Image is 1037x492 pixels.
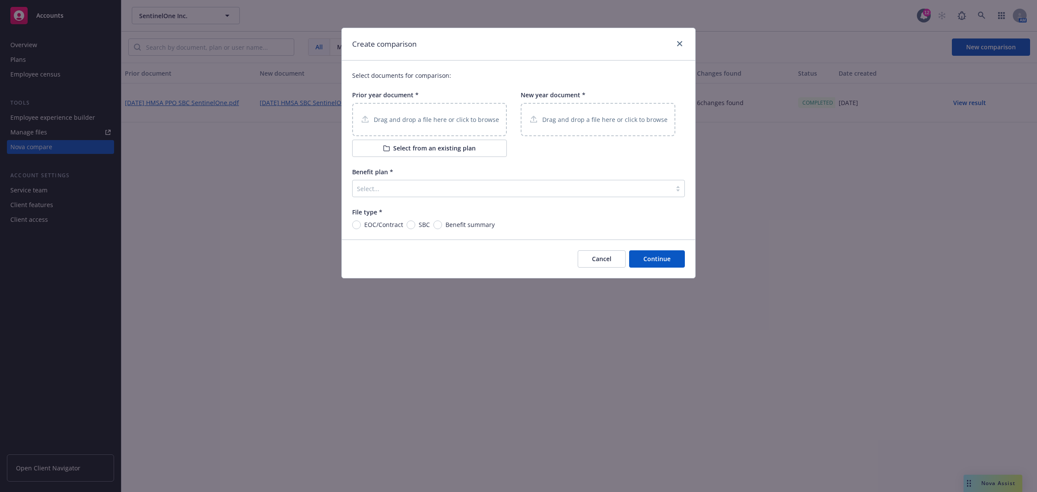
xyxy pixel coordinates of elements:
span: File type * [352,208,382,216]
span: EOC/Contract [364,220,403,229]
span: Benefit summary [445,220,495,229]
button: Cancel [578,250,626,268]
input: SBC [407,220,415,229]
span: New year document * [521,91,585,99]
span: Prior year document * [352,91,419,99]
p: Drag and drop a file here or click to browse [542,115,668,124]
span: SBC [419,220,430,229]
div: Drag and drop a file here or click to browse [352,103,507,136]
div: Drag and drop a file here or click to browse [521,103,675,136]
a: close [674,38,685,49]
input: EOC/Contract [352,220,361,229]
h1: Create comparison [352,38,417,50]
p: Select documents for comparison: [352,71,685,80]
input: Benefit summary [433,220,442,229]
span: Benefit plan * [352,168,393,176]
button: Select from an existing plan [352,140,507,157]
button: Continue [629,250,685,268]
p: Drag and drop a file here or click to browse [374,115,499,124]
